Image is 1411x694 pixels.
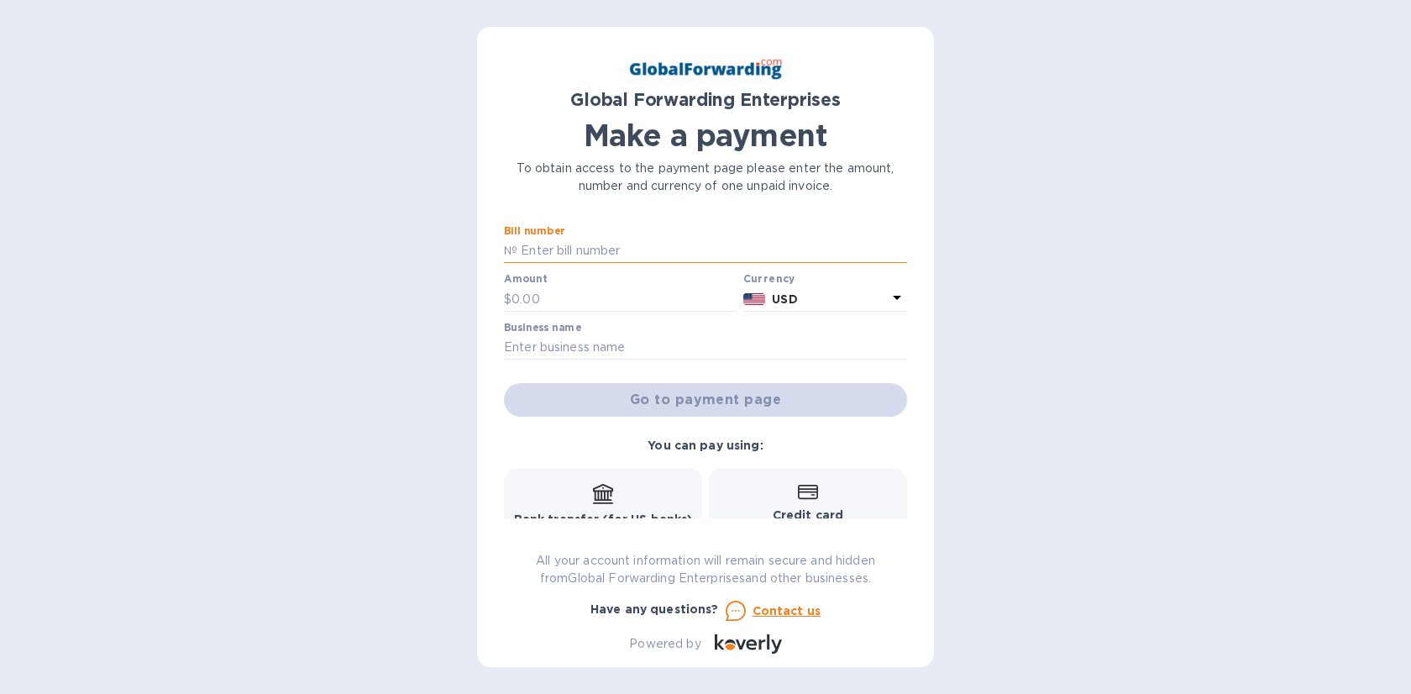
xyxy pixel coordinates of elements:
[570,89,841,110] b: Global Forwarding Enterprises
[504,335,907,360] input: Enter business name
[504,323,581,333] label: Business name
[753,604,821,618] u: Contact us
[511,287,737,312] input: 0.00
[504,275,547,285] label: Amount
[590,602,719,616] b: Have any questions?
[743,272,795,285] b: Currency
[504,226,564,236] label: Bill number
[504,118,907,153] h1: Make a payment
[504,242,517,260] p: №
[743,293,766,305] img: USD
[517,239,907,264] input: Enter bill number
[504,552,907,587] p: All your account information will remain secure and hidden from Global Forwarding Enterprises and...
[504,291,511,308] p: $
[629,635,700,653] p: Powered by
[773,508,843,522] b: Credit card
[648,439,763,452] b: You can pay using:
[772,292,797,306] b: USD
[514,513,693,526] b: Bank transfer (for US banks)
[504,160,907,195] p: To obtain access to the payment page please enter the amount, number and currency of one unpaid i...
